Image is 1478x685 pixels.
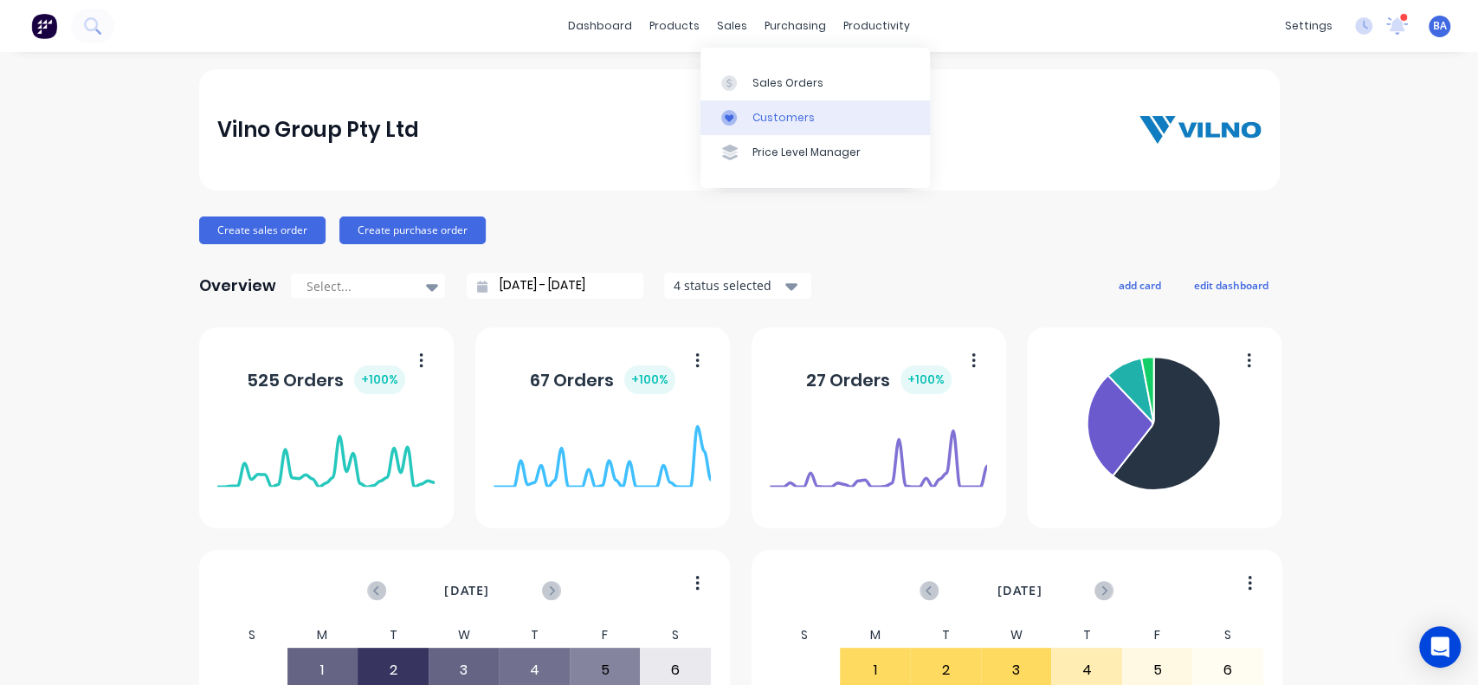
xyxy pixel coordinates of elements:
span: [DATE] [997,581,1042,600]
div: 67 Orders [530,365,675,394]
div: settings [1276,13,1341,39]
div: sales [708,13,756,39]
button: edit dashboard [1183,274,1280,296]
div: F [570,623,641,648]
img: Factory [31,13,57,39]
div: S [769,623,840,648]
img: Vilno Group Pty Ltd [1139,116,1261,144]
div: Price Level Manager [752,145,861,160]
div: Customers [752,110,815,126]
div: S [640,623,711,648]
div: Vilno Group Pty Ltd [217,113,419,147]
div: Sales Orders [752,75,823,91]
div: T [910,623,981,648]
button: add card [1107,274,1172,296]
div: products [641,13,708,39]
div: S [1192,623,1263,648]
div: T [358,623,429,648]
div: S [216,623,287,648]
div: + 100 % [900,365,952,394]
span: BA [1433,18,1447,34]
button: 4 status selected [664,273,811,299]
div: Overview [199,268,276,303]
div: + 100 % [624,365,675,394]
a: Sales Orders [700,65,930,100]
div: M [840,623,911,648]
div: F [1122,623,1193,648]
div: W [429,623,500,648]
div: T [499,623,570,648]
div: 27 Orders [806,365,952,394]
a: dashboard [559,13,641,39]
button: Create purchase order [339,216,486,244]
button: Create sales order [199,216,326,244]
a: Price Level Manager [700,135,930,170]
div: M [287,623,358,648]
a: Customers [700,100,930,135]
div: + 100 % [354,365,405,394]
div: 4 status selected [674,276,783,294]
div: purchasing [756,13,835,39]
div: T [1051,623,1122,648]
div: Open Intercom Messenger [1419,626,1461,668]
span: [DATE] [444,581,489,600]
div: productivity [835,13,919,39]
div: W [981,623,1052,648]
div: 525 Orders [247,365,405,394]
